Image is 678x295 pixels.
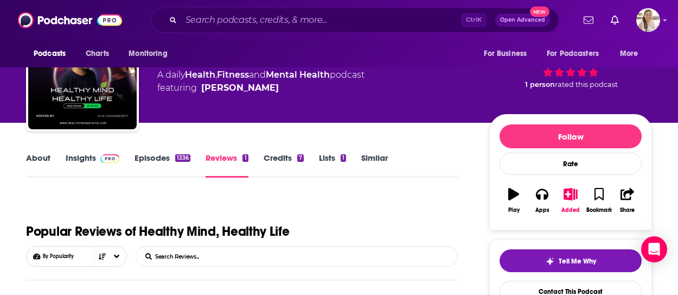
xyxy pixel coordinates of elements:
img: Podchaser - Follow, Share and Rate Podcasts [18,10,122,30]
img: tell me why sparkle [546,257,554,266]
span: New [530,7,549,17]
h1: Popular Reviews of Healthy Mind, Healthy Life [26,221,290,242]
button: Bookmark [585,181,613,220]
button: Choose List sort [26,246,127,267]
img: Healthy Mind, Healthy Life [28,21,137,129]
span: Open Advanced [500,17,545,23]
div: Share [620,207,635,214]
div: 1 [341,154,346,162]
input: Search podcasts, credits, & more... [181,11,461,29]
span: Ctrl K [461,13,487,27]
span: By Popularity [43,253,113,260]
a: Avik Chakraborty [201,81,279,95]
div: Search podcasts, credits, & more... [151,8,559,33]
div: 1 [242,154,248,162]
span: 1 person [525,80,555,89]
img: User Profile [636,8,660,32]
a: Fitness [217,70,249,80]
button: open menu [476,43,540,64]
a: Similar [361,153,388,178]
span: Logged in as acquavie [636,8,660,32]
a: Reviews1 [206,153,248,178]
div: Added [561,207,580,214]
a: Lists1 [319,153,346,178]
div: Apps [535,207,549,214]
div: Rate [500,153,642,175]
span: rated this podcast [555,80,618,89]
button: Added [557,181,585,220]
div: Play [508,207,520,214]
button: Share [613,181,642,220]
span: For Business [484,46,527,61]
button: Play [500,181,528,220]
a: Credits7 [264,153,304,178]
span: featuring [157,81,364,95]
a: Charts [79,43,116,64]
a: InsightsPodchaser Pro [66,153,119,178]
span: Tell Me Why [559,257,596,266]
button: Show profile menu [636,8,660,32]
button: Follow [500,124,642,148]
div: Bookmark [586,207,612,214]
a: Show notifications dropdown [606,11,623,29]
span: Podcasts [34,46,66,61]
a: About [26,153,50,178]
span: More [620,46,638,61]
a: Show notifications dropdown [579,11,598,29]
button: open menu [26,43,80,64]
button: tell me why sparkleTell Me Why [500,249,642,272]
div: 7 [297,154,304,162]
span: For Podcasters [547,46,599,61]
div: 1336 [175,154,190,162]
div: Open Intercom Messenger [641,236,667,262]
a: Health [185,70,215,80]
span: Monitoring [129,46,167,61]
a: Episodes1336 [135,153,190,178]
span: Charts [86,46,109,61]
button: open menu [540,43,615,64]
div: A daily podcast [157,68,364,95]
button: Open AdvancedNew [495,14,550,27]
span: , [215,70,217,80]
button: Apps [528,181,556,220]
button: open menu [121,43,181,64]
a: Mental Health [266,70,330,80]
button: open menu [612,43,652,64]
img: Podchaser Pro [100,154,119,163]
span: and [249,70,266,80]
